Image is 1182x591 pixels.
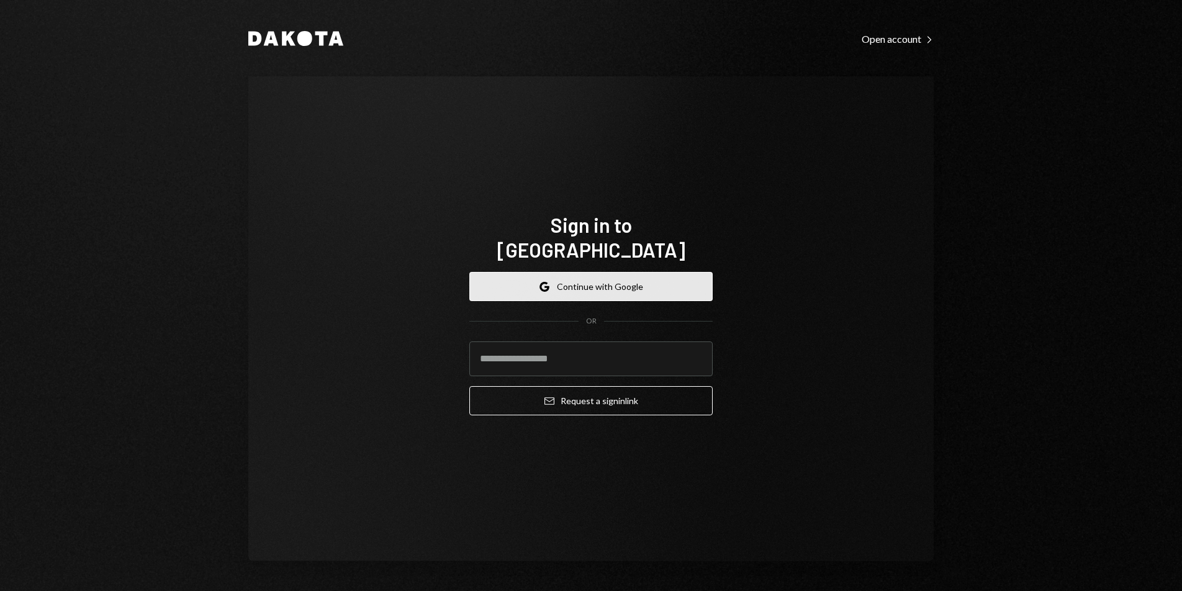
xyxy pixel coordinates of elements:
div: Open account [862,33,934,45]
div: OR [586,316,597,327]
button: Request a signinlink [469,386,713,415]
a: Open account [862,32,934,45]
h1: Sign in to [GEOGRAPHIC_DATA] [469,212,713,262]
button: Continue with Google [469,272,713,301]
